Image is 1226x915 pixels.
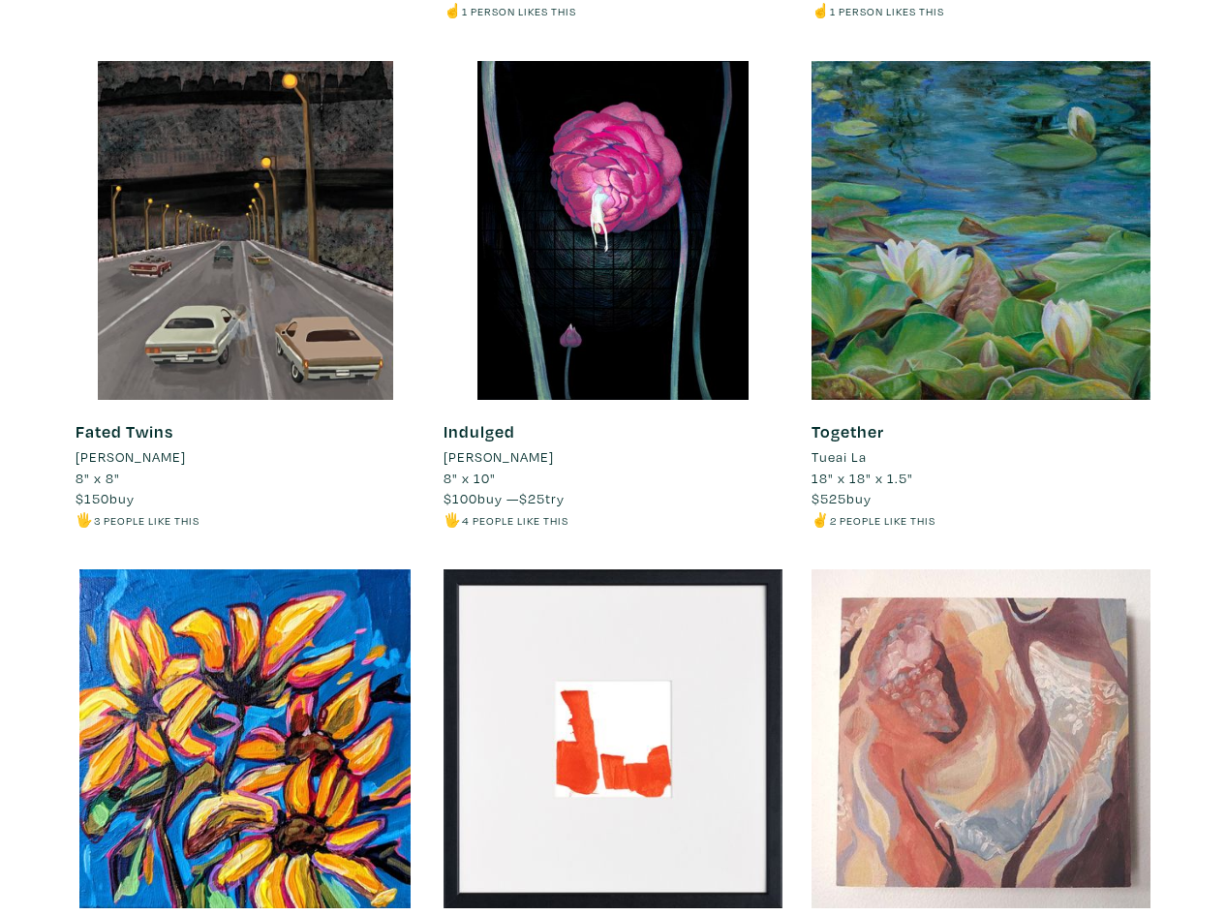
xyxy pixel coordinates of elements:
small: 4 people like this [462,513,568,528]
span: buy — try [444,489,565,507]
span: buy [76,489,135,507]
span: $150 [76,489,109,507]
a: [PERSON_NAME] [444,446,782,468]
li: ✌️ [812,509,1150,531]
span: 18" x 18" x 1.5" [812,469,913,487]
li: [PERSON_NAME] [76,446,186,468]
a: [PERSON_NAME] [76,446,414,468]
span: 8" x 8" [76,469,120,487]
li: 🖐️ [76,509,414,531]
li: 🖐️ [444,509,782,531]
span: $25 [519,489,545,507]
span: $525 [812,489,846,507]
a: Fated Twins [76,420,173,442]
small: 1 person likes this [462,4,576,18]
small: 1 person likes this [830,4,944,18]
small: 3 people like this [94,513,199,528]
li: Tueai La [812,446,867,468]
span: buy [812,489,872,507]
span: $100 [444,489,477,507]
a: Together [812,420,884,442]
span: 8" x 10" [444,469,496,487]
a: Indulged [444,420,515,442]
li: [PERSON_NAME] [444,446,554,468]
a: Tueai La [812,446,1150,468]
small: 2 people like this [830,513,935,528]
